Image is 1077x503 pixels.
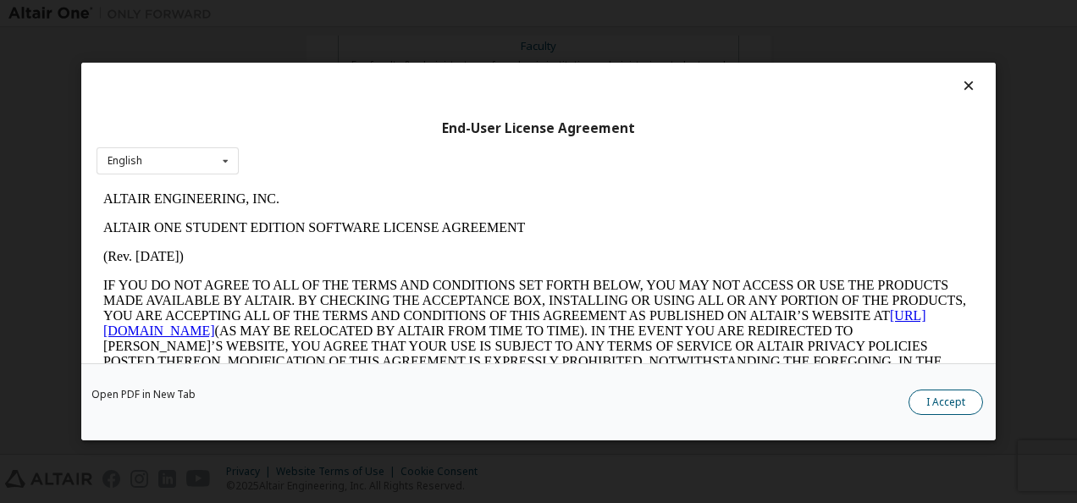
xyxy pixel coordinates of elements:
[7,124,830,153] a: [URL][DOMAIN_NAME]
[91,390,196,400] a: Open PDF in New Tab
[108,156,142,166] div: English
[7,93,877,230] p: IF YOU DO NOT AGREE TO ALL OF THE TERMS AND CONDITIONS SET FORTH BELOW, YOU MAY NOT ACCESS OR USE...
[97,120,980,137] div: End-User License Agreement
[7,64,877,80] p: (Rev. [DATE])
[7,7,877,22] p: ALTAIR ENGINEERING, INC.
[909,390,983,415] button: I Accept
[7,36,877,51] p: ALTAIR ONE STUDENT EDITION SOFTWARE LICENSE AGREEMENT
